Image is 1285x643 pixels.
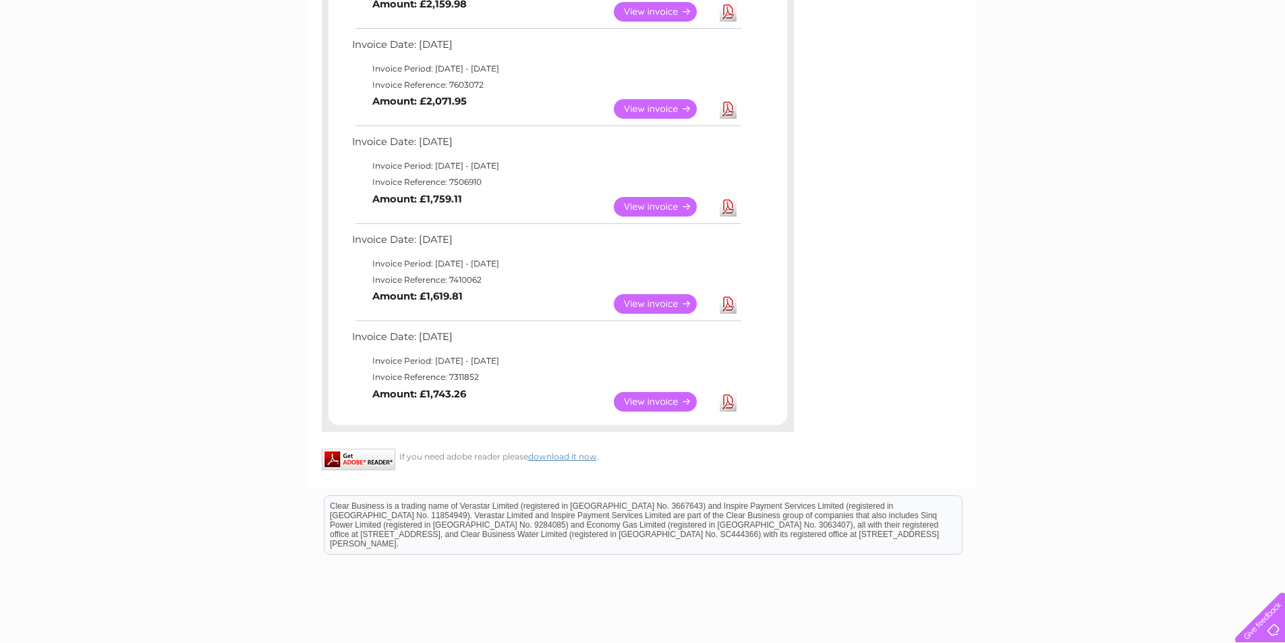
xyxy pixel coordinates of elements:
td: Invoice Period: [DATE] - [DATE] [349,158,743,174]
a: Contact [1195,57,1228,67]
td: Invoice Period: [DATE] - [DATE] [349,256,743,272]
a: View [614,294,713,314]
div: If you need adobe reader please . [322,449,794,462]
a: 0333 014 3131 [1031,7,1124,24]
a: Download [720,2,737,22]
td: Invoice Period: [DATE] - [DATE] [349,353,743,369]
a: Water [1048,57,1073,67]
b: Amount: £1,743.26 [372,388,466,400]
td: Invoice Date: [DATE] [349,133,743,158]
a: View [614,197,713,217]
b: Amount: £1,619.81 [372,290,463,302]
b: Amount: £2,071.95 [372,95,467,107]
td: Invoice Reference: 7506910 [349,174,743,190]
td: Invoice Reference: 7311852 [349,369,743,385]
a: View [614,2,713,22]
a: Download [720,99,737,119]
a: Telecoms [1119,57,1160,67]
a: Download [720,294,737,314]
b: Amount: £1,759.11 [372,193,462,205]
a: Download [720,392,737,412]
div: Clear Business is a trading name of Verastar Limited (registered in [GEOGRAPHIC_DATA] No. 3667643... [324,7,962,65]
a: download it now [528,451,597,462]
td: Invoice Date: [DATE] [349,328,743,353]
td: Invoice Reference: 7410062 [349,272,743,288]
a: Log out [1240,57,1272,67]
td: Invoice Period: [DATE] - [DATE] [349,61,743,77]
td: Invoice Date: [DATE] [349,36,743,61]
img: logo.png [45,35,114,76]
a: Download [720,197,737,217]
a: View [614,99,713,119]
a: Energy [1081,57,1111,67]
td: Invoice Reference: 7603072 [349,77,743,93]
a: View [614,392,713,412]
a: Blog [1168,57,1187,67]
td: Invoice Date: [DATE] [349,231,743,256]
